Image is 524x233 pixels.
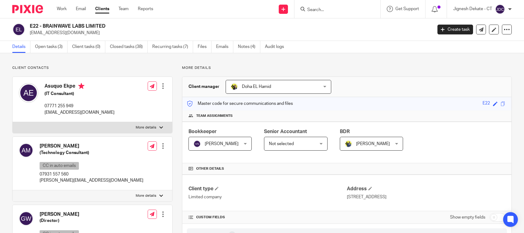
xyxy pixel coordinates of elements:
a: Notes (4) [238,41,260,53]
a: Clients [95,6,109,12]
p: Jignesh Dekate - CT [453,6,492,12]
h4: CUSTOM FIELDS [188,215,347,220]
span: Get Support [395,7,419,11]
img: svg%3E [19,211,33,226]
input: Search [307,7,362,13]
p: [EMAIL_ADDRESS][DOMAIN_NAME] [30,30,428,36]
span: Senior Accountant [264,129,307,134]
a: Create task [437,25,473,34]
a: Work [57,6,67,12]
a: Audit logs [265,41,289,53]
p: [EMAIL_ADDRESS][DOMAIN_NAME] [45,109,115,116]
a: Recurring tasks (7) [152,41,193,53]
p: More details [136,193,156,198]
label: Show empty fields [450,214,485,220]
a: Client tasks (0) [72,41,105,53]
span: Team assignments [196,113,233,118]
p: More details [136,125,156,130]
span: [PERSON_NAME] [205,142,239,146]
p: [PERSON_NAME][EMAIL_ADDRESS][DOMAIN_NAME] [40,177,143,184]
p: Master code for secure communications and files [187,101,293,107]
i: Primary [78,83,84,89]
a: Open tasks (3) [35,41,68,53]
img: Dennis-Starbridge.jpg [345,140,352,148]
h4: Asuquo Ekpe [45,83,115,91]
span: Doha EL Hamid [242,85,271,89]
p: Limited company [188,194,347,200]
img: Doha-Starbridge.jpg [231,83,238,90]
span: [PERSON_NAME] [356,142,390,146]
img: svg%3E [12,23,25,36]
h4: Address [347,186,505,192]
p: 07771 255 949 [45,103,115,109]
h2: E22 - BRAINWAVE LABS LIMITED [30,23,348,30]
span: Not selected [269,142,294,146]
h5: (Technology Consultant) [40,150,143,156]
p: CC in auto emails [40,162,79,170]
p: More details [182,65,512,70]
a: Closed tasks (38) [110,41,148,53]
img: svg%3E [193,140,201,148]
a: Details [12,41,30,53]
a: Files [198,41,212,53]
a: Team [118,6,129,12]
img: svg%3E [19,83,38,103]
div: E22 [483,100,490,107]
img: Pixie [12,5,43,13]
p: [STREET_ADDRESS] [347,194,505,200]
p: 07931 557 560 [40,171,143,177]
a: Emails [216,41,233,53]
span: Bookkeeper [188,129,217,134]
h5: (IT Consultant) [45,91,115,97]
span: Other details [196,166,224,171]
h5: (Director) [40,218,110,224]
img: svg%3E [19,143,33,158]
span: BDR [340,129,350,134]
a: Email [76,6,86,12]
h4: [PERSON_NAME] [40,143,143,149]
h3: Client manager [188,84,219,90]
h4: [PERSON_NAME] [40,211,110,218]
a: Reports [138,6,153,12]
p: Client contacts [12,65,173,70]
img: svg%3E [495,4,505,14]
h4: Client type [188,186,347,192]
